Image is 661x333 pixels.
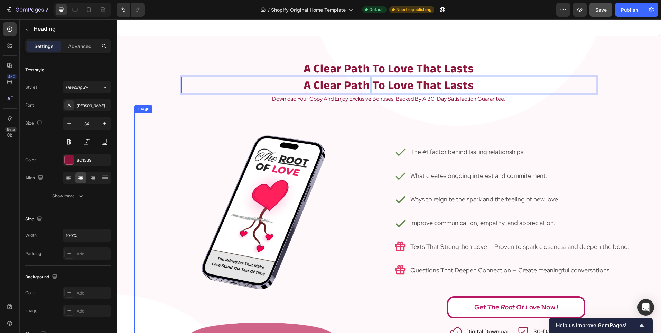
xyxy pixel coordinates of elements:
p: 30-Day Guarantee [417,308,465,316]
div: Styles [25,84,37,90]
div: Color [25,290,36,296]
span: / [268,6,270,13]
div: 8C1339 [77,157,109,163]
p: download your copy and enjoy exclusive bonuses, backed by a 30-day satisfaction guarantee. [66,75,479,85]
iframe: Design area [117,19,661,333]
div: 450 [7,74,17,79]
div: Width [25,232,37,238]
button: Publish [615,3,644,17]
div: Font [25,102,34,108]
p: What creates ongoing interest and commitement. [294,151,431,162]
p: Get Now ! [358,282,441,294]
span: Need republishing [396,7,431,13]
div: Size [25,119,44,128]
div: Background [25,272,59,282]
div: Color [25,157,36,163]
i: 'The Root of Love' [370,283,425,292]
div: Align [25,173,45,183]
p: Settings [34,43,54,50]
p: Improve communication, empathy, and appreciation. [294,198,439,209]
span: Shopify Original Home Template [271,6,346,13]
div: Open Intercom Messenger [637,299,654,316]
span: Help us improve GemPages! [556,322,637,329]
button: Show more [25,190,111,202]
span: Default [369,7,384,13]
div: Publish [621,6,638,13]
p: 7 [45,6,48,14]
button: 7 [3,3,52,17]
div: Add... [77,308,109,314]
strong: a clear path to love that lasts [187,55,357,77]
div: Image [19,86,34,92]
button: <p>Get <i>'The Root of Love'</i> Now !</p> [330,277,469,299]
p: Heading [34,25,108,33]
p: Digital Download [350,308,394,316]
p: Questions That Deepen Connection — Create meaningful conversations. [294,245,495,256]
div: Add... [77,290,109,296]
div: [PERSON_NAME] [77,102,109,109]
h2: Rich Text Editor. Editing area: main [65,57,480,74]
div: Undo/Redo [117,3,145,17]
div: Beta [5,127,17,132]
button: Save [589,3,612,17]
div: Add... [77,251,109,257]
p: Advanced [68,43,92,50]
button: Show survey - Help us improve GemPages! [556,321,646,330]
span: Heading 2* [66,84,88,90]
p: The #1 factor behind lasting relationships. [294,127,409,138]
span: Save [595,7,607,13]
div: Padding [25,251,41,257]
button: Heading 2* [63,81,111,93]
div: Image [25,308,37,314]
p: Texts That Strengthen Love — Proven to spark closeness and deepen the bond. [294,222,513,233]
div: Text style [25,67,44,73]
div: Size [25,215,44,224]
strong: a clear path to love that lasts [187,38,357,60]
input: Auto [63,229,111,242]
div: Show more [52,192,84,199]
p: Ways to reignite the spark and the feeling of new love. [294,174,443,186]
